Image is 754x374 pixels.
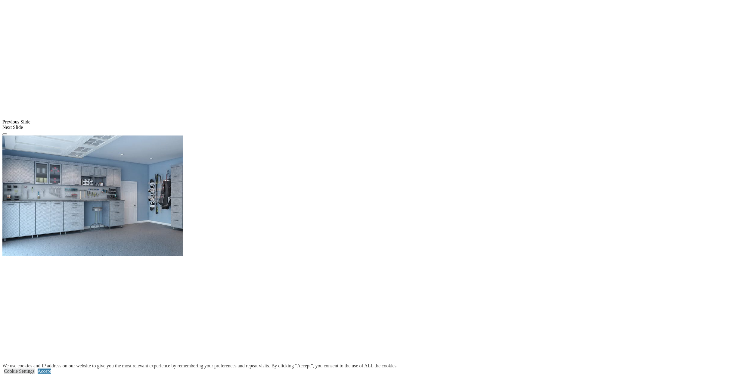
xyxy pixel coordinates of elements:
[2,119,752,125] div: Previous Slide
[38,369,51,374] a: Accept
[4,369,35,374] a: Cookie Settings
[2,136,183,256] img: Banner for mobile view
[2,363,398,369] div: We use cookies and IP address on our website to give you the most relevant experience by remember...
[2,133,7,135] button: Click here to pause slide show
[2,125,752,130] div: Next Slide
